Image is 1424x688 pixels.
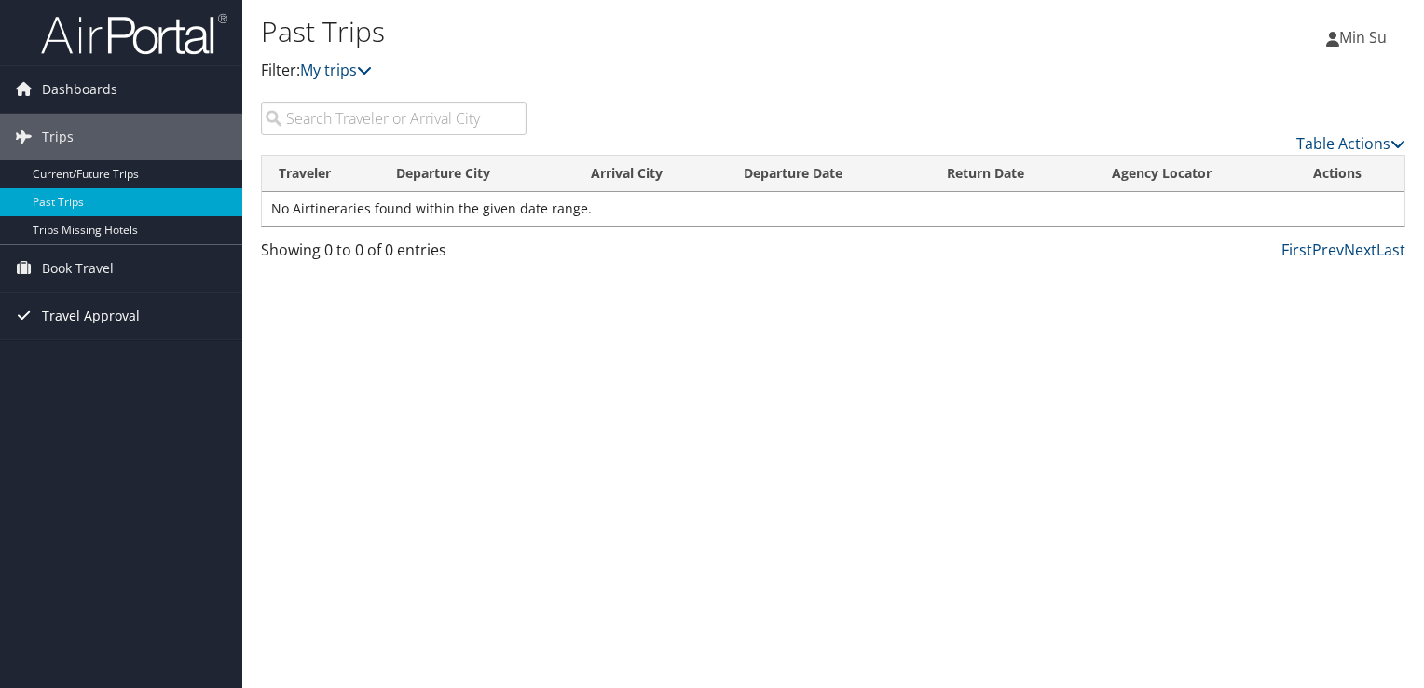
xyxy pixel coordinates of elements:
a: Table Actions [1296,133,1405,154]
h1: Past Trips [261,12,1024,51]
span: Min Su [1339,27,1387,48]
a: First [1281,240,1312,260]
th: Departure Date: activate to sort column ascending [727,156,931,192]
span: Trips [42,114,74,160]
div: Showing 0 to 0 of 0 entries [261,239,527,270]
span: Book Travel [42,245,114,292]
th: Traveler: activate to sort column ascending [262,156,379,192]
span: Travel Approval [42,293,140,339]
a: Prev [1312,240,1344,260]
a: My trips [300,60,372,80]
th: Agency Locator: activate to sort column ascending [1095,156,1296,192]
input: Search Traveler or Arrival City [261,102,527,135]
a: Last [1376,240,1405,260]
th: Departure City: activate to sort column ascending [379,156,574,192]
img: airportal-logo.png [41,12,227,56]
th: Arrival City: activate to sort column ascending [574,156,727,192]
a: Next [1344,240,1376,260]
p: Filter: [261,59,1024,83]
th: Return Date: activate to sort column ascending [930,156,1094,192]
td: No Airtineraries found within the given date range. [262,192,1404,226]
span: Dashboards [42,66,117,113]
a: Min Su [1326,9,1405,65]
th: Actions [1296,156,1404,192]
